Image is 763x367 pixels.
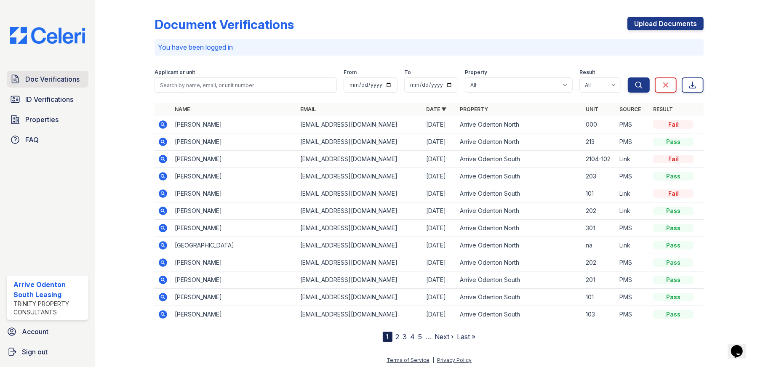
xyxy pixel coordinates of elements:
a: Upload Documents [627,17,704,30]
td: Arrive Odenton South [456,185,582,202]
div: Document Verifications [155,17,294,32]
td: 2104-102 [582,151,616,168]
td: PMS [616,220,650,237]
td: PMS [616,289,650,306]
div: Trinity Property Consultants [13,300,85,316]
td: Arrive Odenton South [456,168,582,185]
td: [DATE] [423,220,456,237]
td: Arrive Odenton North [456,116,582,133]
div: Pass [653,310,694,319]
td: [EMAIL_ADDRESS][DOMAIN_NAME] [297,254,423,271]
a: Sign out [3,343,92,360]
td: [EMAIL_ADDRESS][DOMAIN_NAME] [297,289,423,306]
td: 101 [582,289,616,306]
a: Name [175,106,190,112]
td: [DATE] [423,116,456,133]
p: You have been logged in [158,42,701,52]
td: [EMAIL_ADDRESS][DOMAIN_NAME] [297,151,423,168]
td: [PERSON_NAME] [171,271,297,289]
a: 3 [403,332,407,341]
span: Sign out [22,347,48,357]
td: [EMAIL_ADDRESS][DOMAIN_NAME] [297,237,423,254]
td: [EMAIL_ADDRESS][DOMAIN_NAME] [297,168,423,185]
a: Last » [457,332,476,341]
img: CE_Logo_Blue-a8612792a0a2168367f1c8372b55b34899dd931a85d93a1a3d3e32e68fde9ad4.png [3,27,92,44]
span: Account [22,327,48,337]
div: Pass [653,241,694,250]
td: [GEOGRAPHIC_DATA] [171,237,297,254]
span: Doc Verifications [25,74,80,84]
a: Result [653,106,673,112]
td: [DATE] [423,133,456,151]
td: 202 [582,202,616,220]
div: Pass [653,224,694,232]
td: Arrive Odenton North [456,202,582,220]
td: 301 [582,220,616,237]
div: Pass [653,207,694,215]
div: Arrive Odenton South Leasing [13,279,85,300]
td: [EMAIL_ADDRESS][DOMAIN_NAME] [297,116,423,133]
td: 101 [582,185,616,202]
label: Property [465,69,487,76]
iframe: chat widget [728,333,755,359]
a: Next › [435,332,454,341]
a: ID Verifications [7,91,88,108]
td: Link [616,185,650,202]
a: Property [460,106,488,112]
a: 5 [419,332,422,341]
a: Email [301,106,316,112]
td: [PERSON_NAME] [171,168,297,185]
a: Properties [7,111,88,128]
a: 4 [411,332,415,341]
td: 103 [582,306,616,323]
td: [PERSON_NAME] [171,220,297,237]
td: [EMAIL_ADDRESS][DOMAIN_NAME] [297,185,423,202]
td: 201 [582,271,616,289]
td: PMS [616,116,650,133]
td: [EMAIL_ADDRESS][DOMAIN_NAME] [297,306,423,323]
td: Link [616,151,650,168]
td: Link [616,202,650,220]
td: Link [616,237,650,254]
td: Arrive Odenton South [456,271,582,289]
td: [PERSON_NAME] [171,202,297,220]
td: 000 [582,116,616,133]
td: [EMAIL_ADDRESS][DOMAIN_NAME] [297,271,423,289]
td: 203 [582,168,616,185]
td: [EMAIL_ADDRESS][DOMAIN_NAME] [297,220,423,237]
input: Search by name, email, or unit number [155,77,337,93]
div: Pass [653,258,694,267]
td: [PERSON_NAME] [171,185,297,202]
a: Source [619,106,641,112]
td: [DATE] [423,202,456,220]
td: 202 [582,254,616,271]
td: [DATE] [423,254,456,271]
div: 1 [383,332,392,342]
label: From [344,69,357,76]
td: PMS [616,271,650,289]
td: [PERSON_NAME] [171,116,297,133]
div: Pass [653,138,694,146]
td: [PERSON_NAME] [171,306,297,323]
a: Account [3,323,92,340]
a: Unit [586,106,598,112]
label: Applicant or unit [155,69,195,76]
td: [PERSON_NAME] [171,133,297,151]
td: [DATE] [423,237,456,254]
label: To [404,69,411,76]
div: Pass [653,293,694,301]
div: | [432,357,434,363]
td: [DATE] [423,185,456,202]
span: Properties [25,114,59,125]
a: Terms of Service [387,357,430,363]
td: 213 [582,133,616,151]
td: Arrive Odenton North [456,220,582,237]
td: [EMAIL_ADDRESS][DOMAIN_NAME] [297,202,423,220]
td: Arrive Odenton North [456,133,582,151]
td: [EMAIL_ADDRESS][DOMAIN_NAME] [297,133,423,151]
td: Arrive Odenton North [456,237,582,254]
a: 2 [396,332,400,341]
td: [DATE] [423,271,456,289]
td: PMS [616,168,650,185]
